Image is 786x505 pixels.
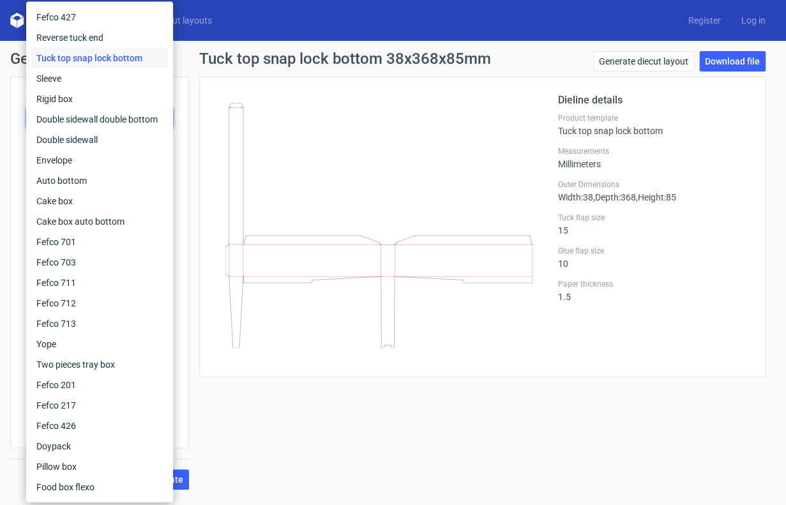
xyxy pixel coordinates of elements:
div: Tuck top snap lock bottom [31,48,168,68]
div: 15 [558,213,750,236]
div: Fefco 711 [31,273,168,293]
div: Double sidewall [31,130,168,150]
a: Generate diecut layout [593,51,694,72]
a: Register [678,14,731,27]
div: Sleeve [31,68,168,89]
label: Measurements [558,146,750,156]
label: Paper thickness [558,279,750,289]
div: Millimeters [558,146,750,169]
div: 1.5 [558,279,750,302]
div: Auto bottom [31,170,168,191]
div: Fefco 427 [31,7,168,27]
div: Pillow box [31,456,168,477]
label: Product template [558,113,750,123]
a: Diecut layouts [146,14,222,27]
div: Tuck top snap lock bottom [558,113,750,136]
div: Fefco 217 [31,395,168,416]
a: Download file [699,51,766,72]
h1: Generate new dieline [10,51,776,66]
div: Envelope [31,150,168,170]
div: Double sidewall double bottom [31,109,168,130]
span: , Height : 85 [636,192,676,202]
div: Reverse tuck end [31,27,168,48]
div: Cake box [31,191,168,211]
div: Fefco 701 [31,232,168,252]
div: Doypack [31,436,168,456]
div: Fefco 426 [31,416,168,436]
div: Fefco 703 [31,252,168,273]
div: Two pieces tray box [31,354,168,375]
h2: Dieline details [558,93,750,108]
div: Fefco 713 [31,313,168,334]
h1: Tuck top snap lock bottom 38x368x85mm [199,51,491,66]
span: , Depth : 368 [593,192,636,202]
label: Outer Dimensions [558,179,750,190]
div: 10 [558,246,750,269]
label: Tuck flap size [558,213,750,223]
label: Glue flap size [558,246,750,256]
div: Yope [31,334,168,354]
div: Food box flexo [31,477,168,497]
div: Fefco 201 [31,375,168,395]
div: Cake box auto bottom [31,211,168,232]
div: Fefco 712 [31,293,168,313]
span: Width : 38 [558,192,593,202]
a: Log in [731,14,776,27]
div: Rigid box [31,89,168,109]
